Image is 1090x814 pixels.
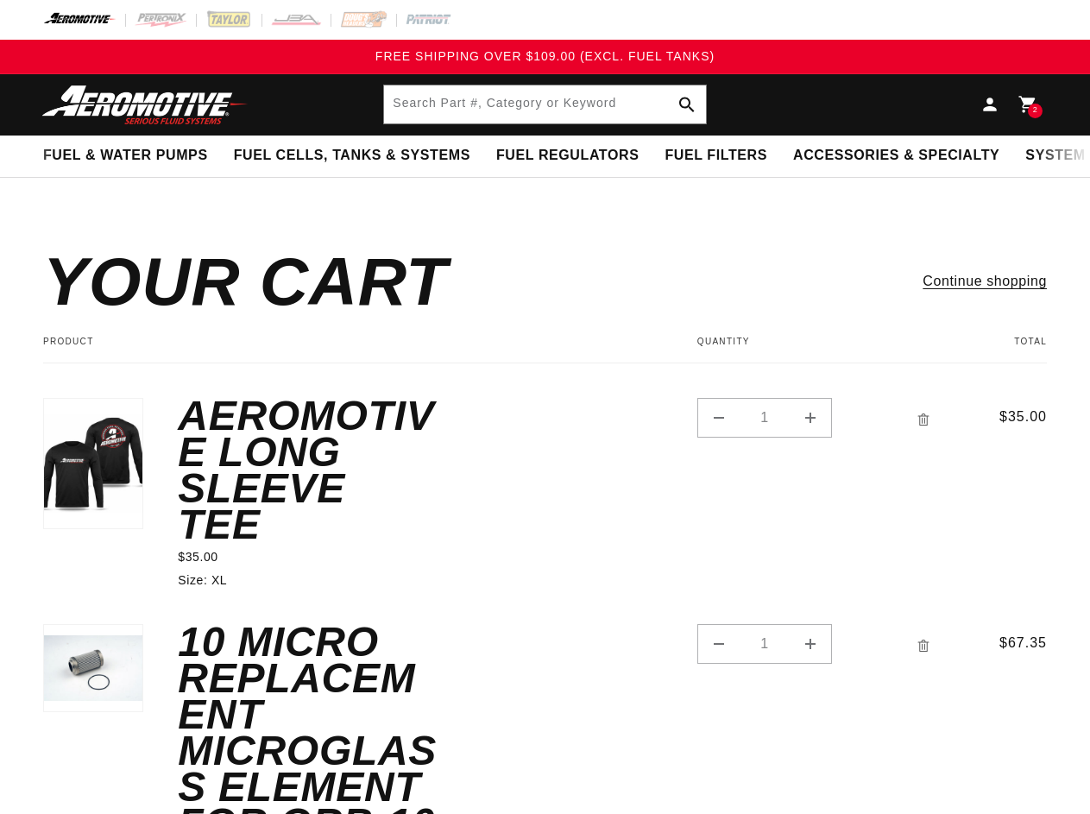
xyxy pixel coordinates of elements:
[43,252,448,311] h1: Your cart
[483,136,652,176] summary: Fuel Regulators
[178,398,437,543] a: Aeromotive Long Sleeve Tee
[780,136,1012,176] summary: Accessories & Specialty
[923,270,1047,293] a: Continue shopping
[665,147,767,165] span: Fuel Filters
[668,85,706,123] button: search button
[793,147,999,165] span: Accessories & Specialty
[43,337,646,363] th: Product
[37,85,253,125] img: Aeromotive
[211,573,227,587] dd: XL
[740,624,790,664] input: Quantity for 10 Micro Replacement Microglass Element for ORB-10 Filter Housings
[646,337,942,363] th: Quantity
[375,49,715,63] span: FREE SHIPPING OVER $109.00 (EXCL. FUEL TANKS)
[178,548,437,566] div: $35.00
[740,398,790,438] input: Quantity for Aeromotive Long Sleeve Tee
[942,337,1047,363] th: Total
[30,136,221,176] summary: Fuel & Water Pumps
[43,147,208,165] span: Fuel & Water Pumps
[221,136,483,176] summary: Fuel Cells, Tanks & Systems
[910,631,941,661] a: Remove 10 Micro Replacement Microglass Element for ORB-10 Filter Housings
[910,405,941,435] a: Remove Aeromotive Long Sleeve Tee - XL
[652,136,780,176] summary: Fuel Filters
[384,85,705,123] input: Search by Part Number, Category or Keyword
[178,573,207,587] dt: Size:
[976,633,1047,653] span: $67.35
[1033,104,1038,118] span: 2
[496,147,639,165] span: Fuel Regulators
[234,147,470,165] span: Fuel Cells, Tanks & Systems
[976,407,1047,427] span: $35.00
